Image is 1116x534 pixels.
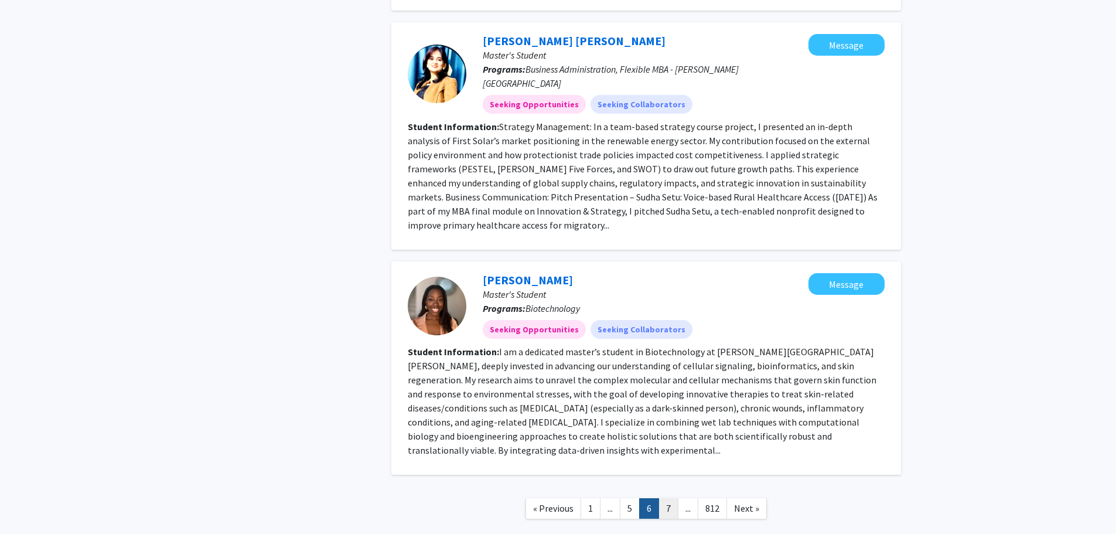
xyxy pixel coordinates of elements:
button: Message Pragya Richa [808,34,885,56]
b: Student Information: [408,346,499,358]
span: Master's Student [483,49,546,61]
span: ... [608,502,613,514]
span: Business Administration, Flexible MBA - [PERSON_NAME][GEOGRAPHIC_DATA] [483,63,739,89]
span: Biotechnology [525,302,580,314]
a: 5 [620,498,640,519]
a: 7 [658,498,678,519]
a: Next [726,498,767,519]
nav: Page navigation [391,487,901,534]
b: Programs: [483,302,525,314]
iframe: Chat [9,481,50,525]
b: Programs: [483,63,525,75]
mat-chip: Seeking Opportunities [483,95,586,114]
span: Next » [734,502,759,514]
a: 812 [698,498,727,519]
span: Master's Student [483,288,546,300]
mat-chip: Seeking Collaborators [591,95,692,114]
a: 1 [581,498,600,519]
fg-read-more: Strategy Management: In a team-based strategy course project, I presented an in-depth analysis of... [408,121,878,231]
b: Student Information: [408,121,499,132]
mat-chip: Seeking Collaborators [591,320,692,339]
fg-read-more: I am a dedicated master’s student in Biotechnology at [PERSON_NAME][GEOGRAPHIC_DATA][PERSON_NAME]... [408,346,876,456]
span: ... [685,502,691,514]
mat-chip: Seeking Opportunities [483,320,586,339]
span: « Previous [533,502,574,514]
a: [PERSON_NAME] [PERSON_NAME] [483,33,665,48]
a: 6 [639,498,659,519]
button: Message Pauline Etchi [808,273,885,295]
a: Previous [525,498,581,519]
a: [PERSON_NAME] [483,273,573,287]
